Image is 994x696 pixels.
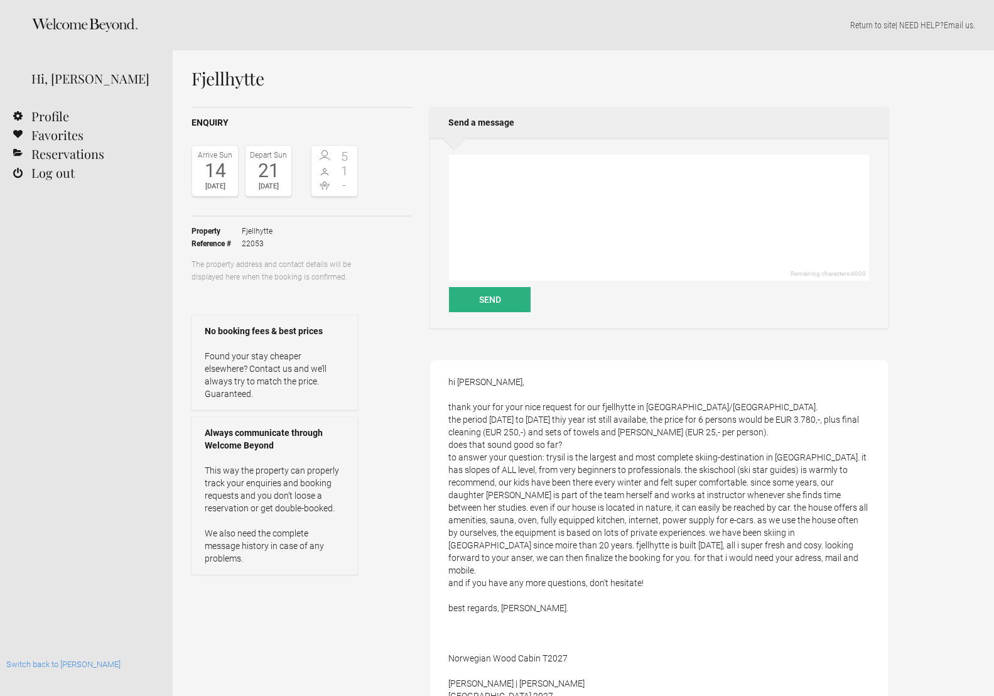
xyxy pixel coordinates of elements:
[195,161,235,180] div: 14
[850,20,895,30] a: Return to site
[205,350,345,400] p: Found your stay cheaper elsewhere? Contact us and we’ll always try to match the price. Guaranteed.
[192,19,975,31] p: | NEED HELP? .
[449,287,531,312] button: Send
[192,258,358,283] p: The property address and contact details will be displayed here when the booking is confirmed.
[192,116,413,129] h2: Enquiry
[195,149,235,161] div: Arrive Sun
[31,69,154,88] div: Hi, [PERSON_NAME]
[195,180,235,193] div: [DATE]
[6,660,121,669] a: Switch back to [PERSON_NAME]
[205,464,345,565] p: This way the property can properly track your enquiries and booking requests and you don’t loose ...
[205,325,345,337] strong: No booking fees & best prices
[242,237,273,250] span: 22053
[192,69,889,88] h1: Fjellhytte
[242,225,273,237] span: Fjellhytte
[249,161,288,180] div: 21
[429,107,889,138] h2: Send a message
[335,179,355,192] span: -
[335,150,355,163] span: 5
[335,165,355,177] span: 1
[205,427,345,452] strong: Always communicate through Welcome Beyond
[192,237,242,250] strong: Reference #
[192,225,242,237] strong: Property
[944,20,973,30] a: Email us
[249,149,288,161] div: Depart Sun
[249,180,288,193] div: [DATE]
